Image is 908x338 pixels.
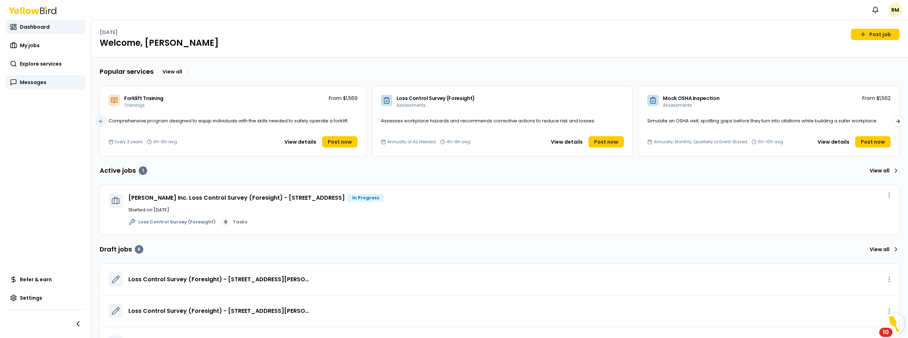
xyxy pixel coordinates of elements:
div: 6 [135,245,143,254]
a: View all [158,66,187,77]
span: 4h-6h avg [153,139,177,145]
a: Loss Control Survey (Foresight) - [STREET_ADDRESS][PERSON_NAME] [128,275,310,284]
span: Assesses workplace hazards and recommends corrective actions to reduce risk and losses. [381,117,595,124]
span: Loss Control Survey (Foresight) [397,95,475,102]
a: 0Tasks [221,218,247,226]
a: Post now [588,136,624,148]
h3: Draft jobs [100,244,143,254]
span: Post now [861,138,885,145]
span: Assessments [663,102,692,108]
span: My jobs [20,42,40,49]
a: Post job [851,29,899,40]
span: RM [888,3,902,17]
a: Post now [322,136,358,148]
div: 1 [139,166,147,175]
a: [PERSON_NAME] Inc. Loss Control Survey (Foresight) - [STREET_ADDRESS] [128,194,345,202]
h1: Welcome, [PERSON_NAME] [100,37,899,49]
a: My jobs [6,38,85,52]
span: Refer & earn [20,276,52,283]
a: Loss Control Survey (Foresight) - [STREET_ADDRESS][PERSON_NAME] [128,307,310,315]
p: Started on [DATE] [128,206,891,214]
span: Every 3 years [115,139,143,145]
a: Explore services [6,57,85,71]
a: Settings [6,291,85,305]
span: Annually or As Needed [387,139,436,145]
span: Comprehensive program designed to equip individuals with the skills needed to safely operate a fo... [109,117,349,124]
button: View details [280,136,321,148]
div: In Progress [348,194,384,202]
span: Assessments [397,102,426,108]
h3: Active jobs [100,166,147,176]
span: Messages [20,79,46,86]
p: From $1,569 [329,95,358,102]
a: Dashboard [6,20,85,34]
button: View details [547,136,587,148]
a: View all [867,165,899,176]
button: View details [813,136,854,148]
span: Forklift Training [124,95,164,102]
span: Settings [20,294,42,301]
div: 0 [221,218,230,226]
p: From $1,562 [862,95,891,102]
span: Annually, Monthly, Quarterly or Event-Based [654,139,747,145]
a: Post now [855,136,891,148]
span: Trainings [124,102,145,108]
span: Loss Control Survey (Foresight) [138,218,216,226]
span: Post now [594,138,618,145]
span: Explore services [20,60,62,67]
a: Messages [6,75,85,89]
h3: Popular services [100,67,154,77]
button: Open Resource Center, 10 new notifications [883,313,904,334]
span: Post now [328,138,352,145]
span: Dashboard [20,23,50,31]
a: View all [867,244,899,255]
span: 5h-10h avg [758,139,783,145]
span: 4h-9h avg [447,139,470,145]
span: Mock OSHA Inspection [663,95,719,102]
p: [DATE] [100,29,118,36]
a: Refer & earn [6,272,85,287]
span: Simulate an OSHA visit, spotting gaps before they turn into citations while building a safer work... [647,117,877,124]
